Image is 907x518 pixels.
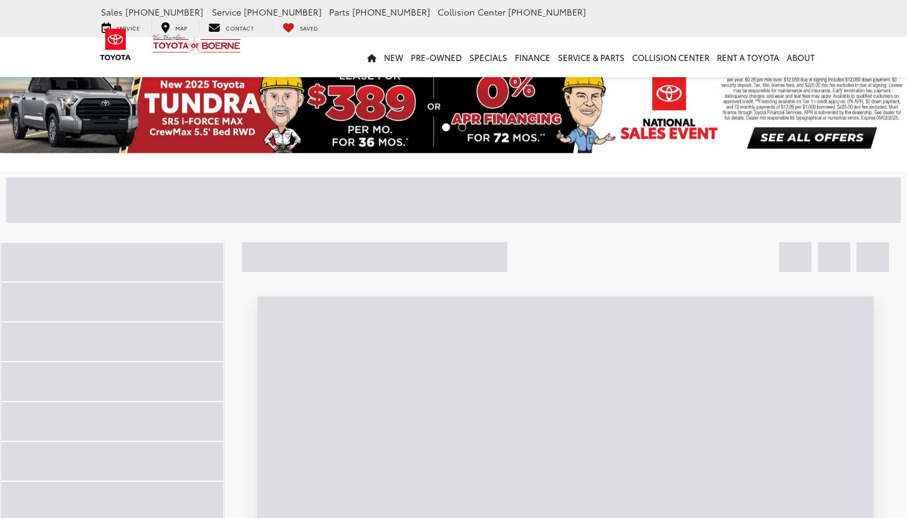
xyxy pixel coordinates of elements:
[713,37,783,77] a: Rent a Toyota
[300,24,318,32] span: Saved
[329,6,350,18] span: Parts
[152,34,241,55] img: Vic Vaughan Toyota of Boerne
[92,24,139,65] img: Toyota
[508,6,586,18] span: [PHONE_NUMBER]
[466,37,511,77] a: Specials
[407,37,466,77] a: Pre-Owned
[554,37,628,77] a: Service & Parts: Opens in a new tab
[380,37,407,77] a: New
[212,6,241,18] span: Service
[125,6,203,18] span: [PHONE_NUMBER]
[783,37,818,77] a: About
[628,37,713,77] a: Collision Center
[244,6,322,18] span: [PHONE_NUMBER]
[511,37,554,77] a: Finance
[438,6,506,18] span: Collision Center
[199,21,263,33] a: Contact
[92,21,149,33] a: Service
[151,21,196,33] a: Map
[352,6,430,18] span: [PHONE_NUMBER]
[101,6,123,18] span: Sales
[273,21,327,33] a: My Saved Vehicles
[363,37,380,77] a: Home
